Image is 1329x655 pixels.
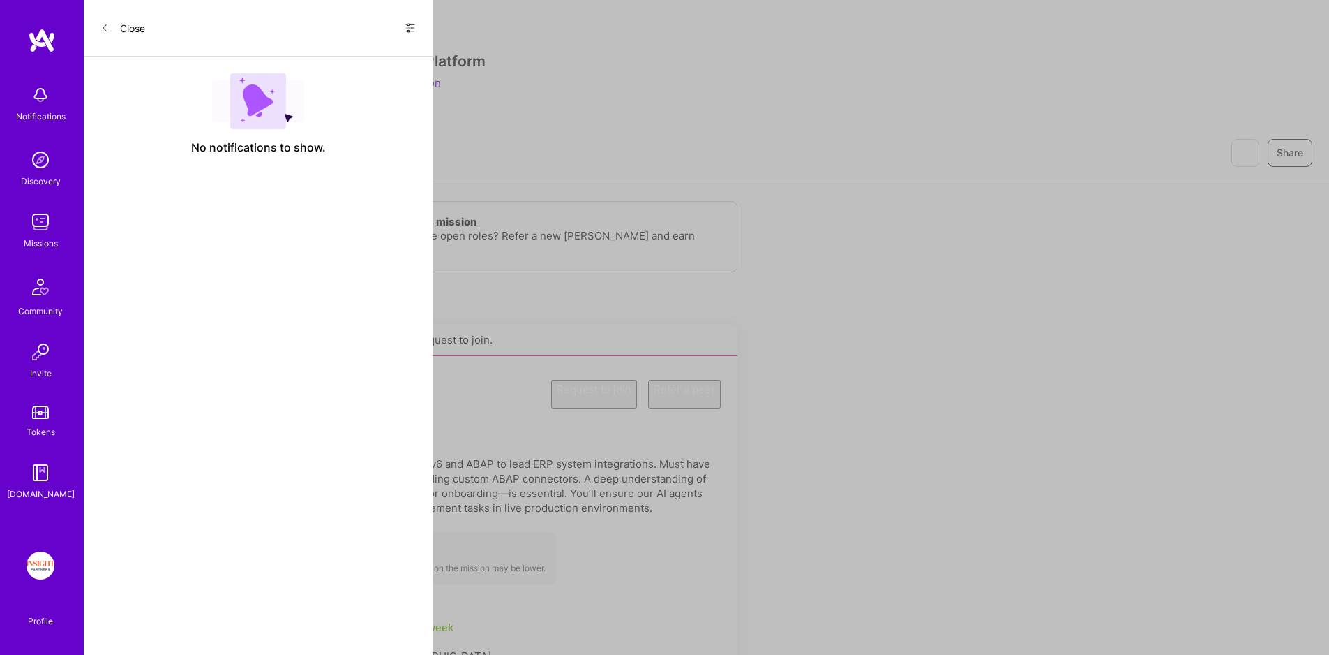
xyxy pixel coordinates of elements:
[27,552,54,580] img: Insight Partners: Data & AI - Sourcing
[16,109,66,124] div: Notifications
[27,81,54,109] img: bell
[100,17,145,39] button: Close
[30,366,52,381] div: Invite
[32,406,49,419] img: tokens
[18,304,63,318] div: Community
[27,425,55,439] div: Tokens
[28,28,56,53] img: logo
[27,208,54,236] img: teamwork
[212,73,304,129] img: empty
[7,487,75,501] div: [DOMAIN_NAME]
[21,174,61,189] div: Discovery
[27,459,54,487] img: guide book
[27,146,54,174] img: discovery
[27,338,54,366] img: Invite
[28,614,53,627] div: Profile
[24,270,57,304] img: Community
[23,599,58,627] a: Profile
[23,552,58,580] a: Insight Partners: Data & AI - Sourcing
[24,236,58,251] div: Missions
[191,140,326,155] span: No notifications to show.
